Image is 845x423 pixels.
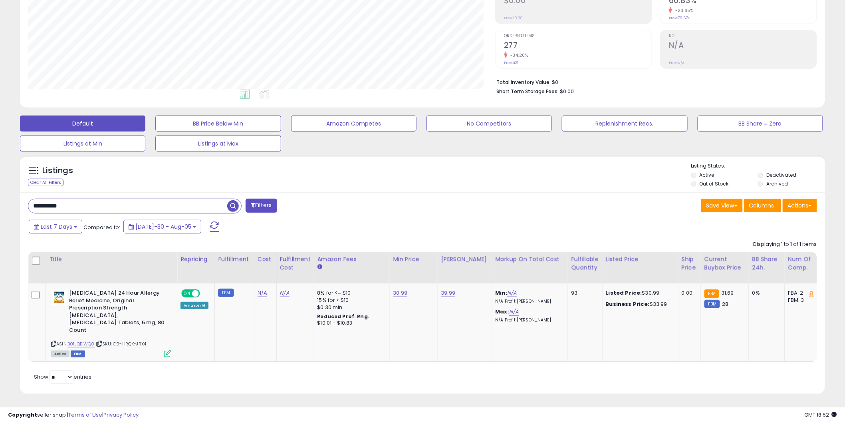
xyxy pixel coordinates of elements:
div: $10.01 - $10.83 [317,320,384,327]
div: 8% for <= $10 [317,289,384,297]
b: [MEDICAL_DATA] 24 Hour Allergy Relief Medicine, Original Prescription Strength [MEDICAL_DATA], [M... [69,289,166,336]
div: 15% for > $10 [317,297,384,304]
div: $30.99 [606,289,672,297]
small: -23.65% [672,8,694,14]
span: 31.69 [721,289,734,297]
div: 0.00 [682,289,695,297]
b: Listed Price: [606,289,642,297]
div: 0% [752,289,779,297]
a: B01LQBIWQ0 [67,341,95,347]
div: ASIN: [51,289,171,356]
span: $0.00 [560,88,574,95]
b: Reduced Prof. Rng. [317,313,370,320]
a: N/A [280,289,290,297]
p: N/A Profit [PERSON_NAME] [496,299,562,304]
small: Prev: 79.67% [669,16,690,20]
small: -34.20% [508,52,528,58]
small: FBM [218,289,234,297]
span: All listings currently available for purchase on Amazon [51,351,69,357]
small: FBA [704,289,719,298]
div: seller snap | | [8,411,139,419]
span: OFF [199,290,212,297]
div: Clear All Filters [28,179,63,186]
b: Total Inventory Value: [496,79,551,86]
button: Columns [744,199,782,212]
label: Archived [766,180,788,187]
small: Prev: 421 [504,60,518,65]
button: [DATE]-30 - Aug-05 [123,220,201,233]
div: [PERSON_NAME] [441,255,489,263]
a: 30.99 [393,289,408,297]
span: Show: entries [34,373,91,381]
div: Amazon Fees [317,255,387,263]
span: 28 [722,300,728,308]
small: Amazon Fees. [317,263,322,271]
div: Min Price [393,255,434,263]
div: Fulfillable Quantity [571,255,599,272]
button: Save View [701,199,743,212]
div: Num of Comp. [788,255,817,272]
div: Markup on Total Cost [496,255,565,263]
p: Listing States: [691,162,825,170]
span: FBM [71,351,85,357]
div: Repricing [181,255,211,263]
div: Fulfillment [218,255,250,263]
button: Listings at Max [155,136,281,152]
span: ON [182,290,192,297]
a: N/A [509,308,519,316]
li: $0 [496,77,811,86]
span: Columns [749,202,774,210]
span: | SKU: G9-HRQK-JRX4 [96,341,146,347]
h2: 277 [504,41,652,52]
button: BB Price Below Min [155,116,281,132]
span: Last 7 Days [41,223,72,231]
button: Last 7 Days [29,220,82,233]
div: BB Share 24h. [752,255,782,272]
small: Prev: N/A [669,60,684,65]
div: $0.30 min [317,304,384,311]
div: Listed Price [606,255,675,263]
button: BB Share = Zero [698,116,823,132]
button: Default [20,116,145,132]
label: Out of Stock [700,180,729,187]
button: Filters [246,199,277,213]
a: Terms of Use [68,411,102,419]
div: Displaying 1 to 1 of 1 items [754,241,817,248]
button: No Competitors [426,116,552,132]
span: Compared to: [83,223,120,231]
div: Ship Price [682,255,698,272]
div: Title [49,255,174,263]
span: Ordered Items [504,34,652,38]
b: Max: [496,308,510,315]
label: Active [700,172,714,178]
h5: Listings [42,165,73,176]
div: Fulfillment Cost [280,255,311,272]
div: $33.99 [606,301,672,308]
b: Business Price: [606,300,650,308]
p: N/A Profit [PERSON_NAME] [496,317,562,323]
b: Short Term Storage Fees: [496,88,559,95]
a: N/A [507,289,517,297]
a: 39.99 [441,289,456,297]
th: The percentage added to the cost of goods (COGS) that forms the calculator for Min & Max prices. [492,252,568,283]
a: N/A [258,289,267,297]
div: FBM: 3 [788,297,815,304]
button: Replenishment Recs. [562,116,687,132]
div: 93 [571,289,596,297]
b: Min: [496,289,508,297]
a: Privacy Policy [103,411,139,419]
label: Deactivated [766,172,796,178]
div: Current Buybox Price [704,255,746,272]
h2: N/A [669,41,817,52]
strong: Copyright [8,411,37,419]
span: [DATE]-30 - Aug-05 [135,223,191,231]
img: 41YdS2+zAiL._SL40_.jpg [51,289,67,305]
span: 2025-08-13 18:52 GMT [805,411,837,419]
button: Listings at Min [20,136,145,152]
div: Amazon AI [181,302,208,309]
small: Prev: $0.00 [504,16,523,20]
small: FBM [704,300,720,308]
div: FBA: 2 [788,289,815,297]
button: Actions [783,199,817,212]
button: Amazon Competes [291,116,417,132]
